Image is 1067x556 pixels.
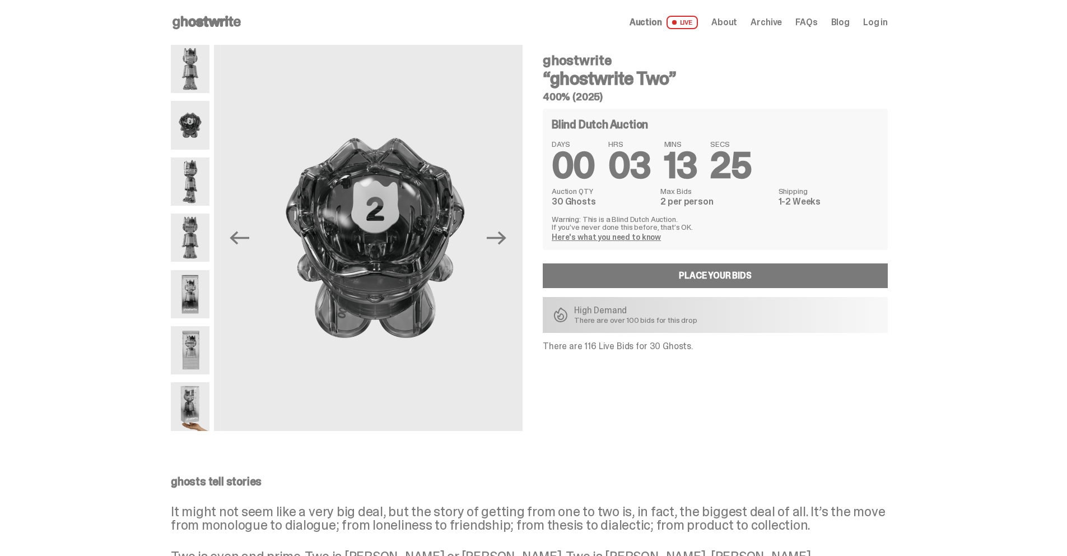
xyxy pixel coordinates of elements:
span: LIVE [667,16,698,29]
span: 13 [664,142,697,189]
a: Place your Bids [543,263,888,288]
h5: 400% (2025) [543,92,888,102]
dd: 1-2 Weeks [779,197,879,206]
img: ghostwrite_Two_14.png [171,270,209,318]
p: There are over 100 bids for this drop [574,316,697,324]
a: About [711,18,737,27]
img: ghostwrite_Two_2.png [171,157,209,206]
span: Auction [630,18,662,27]
a: Archive [751,18,782,27]
a: Here's what you need to know [552,232,661,242]
img: ghostwrite_Two_Last.png [171,382,209,430]
button: Previous [227,225,252,250]
p: High Demand [574,306,697,315]
dd: 2 per person [660,197,771,206]
p: ghosts tell stories [171,476,888,487]
span: 00 [552,142,595,189]
img: ghostwrite_Two_8.png [171,214,209,262]
span: 25 [710,142,751,189]
img: ghostwrite_Two_17.png [171,326,209,374]
p: There are 116 Live Bids for 30 Ghosts. [543,342,888,351]
p: Warning: This is a Blind Dutch Auction. If you’ve never done this before, that’s OK. [552,215,879,231]
dt: Max Bids [660,187,771,195]
dt: Auction QTY [552,187,654,195]
button: Next [484,225,509,250]
span: MINS [664,140,697,148]
span: 03 [608,142,651,189]
a: Blog [831,18,850,27]
img: ghostwrite_Two_1.png [171,45,209,93]
a: Auction LIVE [630,16,698,29]
a: Log in [863,18,888,27]
span: SECS [710,140,751,148]
dt: Shipping [779,187,879,195]
p: It might not seem like a very big deal, but the story of getting from one to two is, in fact, the... [171,505,888,532]
h3: “ghostwrite Two” [543,69,888,87]
h4: ghostwrite [543,54,888,67]
span: HRS [608,140,651,148]
img: ghostwrite_Two_13.png [221,45,530,431]
a: FAQs [795,18,817,27]
dd: 30 Ghosts [552,197,654,206]
img: ghostwrite_Two_13.png [171,101,209,149]
span: DAYS [552,140,595,148]
h4: Blind Dutch Auction [552,119,648,130]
